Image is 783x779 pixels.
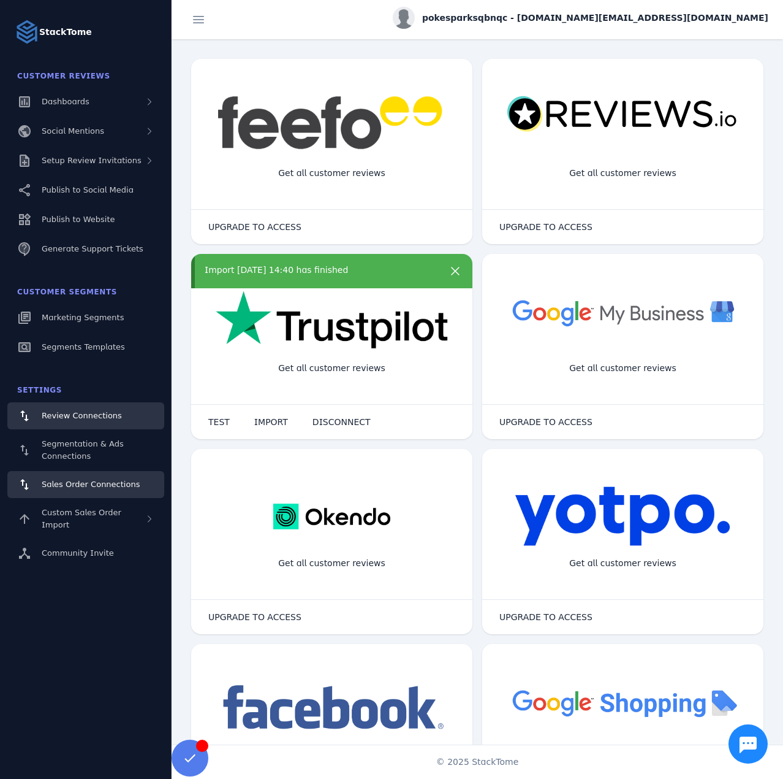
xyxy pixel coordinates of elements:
a: Segmentation & Ads Connections [7,432,164,469]
span: TEST [208,418,230,426]
div: Import [DATE] 14:40 has finished [205,264,437,277]
button: TEST [196,410,242,434]
button: UPGRADE TO ACCESS [487,215,605,239]
span: Customer Reviews [17,72,110,80]
span: Generate Support Tickets [42,244,143,253]
img: trustpilot.png [216,291,448,351]
button: more [443,264,467,288]
img: profile.jpg [393,7,415,29]
a: Community Invite [7,540,164,567]
button: UPGRADE TO ACCESS [196,605,314,629]
span: Custom Sales Order Import [42,508,121,529]
button: pokesparksqbnqc - [DOMAIN_NAME][EMAIL_ADDRESS][DOMAIN_NAME] [393,7,768,29]
span: Dashboards [42,97,89,106]
span: UPGRADE TO ACCESS [499,418,592,426]
button: UPGRADE TO ACCESS [196,215,314,239]
span: UPGRADE TO ACCESS [499,223,592,231]
span: Community Invite [42,548,114,558]
img: okendo.webp [273,486,390,547]
div: Get all customer reviews [559,547,686,580]
a: Marketing Segments [7,304,164,331]
span: Segmentation & Ads Connections [42,439,124,461]
span: Marketing Segments [42,313,124,322]
img: reviewsio.svg [507,96,739,133]
div: Import Products from Google [550,742,695,775]
div: Get all customer reviews [268,352,395,385]
img: feefo.png [216,96,448,150]
strong: StackTome [39,26,92,39]
button: IMPORT [242,410,300,434]
a: Segments Templates [7,334,164,361]
div: Get all customer reviews [268,547,395,580]
span: UPGRADE TO ACCESS [208,613,301,621]
button: UPGRADE TO ACCESS [487,410,605,434]
span: Settings [17,386,62,394]
span: Customer Segments [17,288,117,296]
span: Sales Order Connections [42,480,140,489]
span: Publish to Social Media [42,185,134,194]
img: googlebusiness.png [507,291,739,334]
img: Logo image [15,20,39,44]
img: yotpo.png [515,486,731,547]
span: UPGRADE TO ACCESS [499,613,592,621]
img: googleshopping.png [507,681,739,724]
span: DISCONNECT [312,418,371,426]
span: Social Mentions [42,126,104,136]
img: facebook.png [216,681,448,735]
a: Review Connections [7,402,164,429]
a: Generate Support Tickets [7,236,164,263]
span: © 2025 StackTome [436,756,519,769]
button: UPGRADE TO ACCESS [487,605,605,629]
span: Review Connections [42,411,122,420]
span: pokesparksqbnqc - [DOMAIN_NAME][EMAIL_ADDRESS][DOMAIN_NAME] [422,12,768,25]
div: Get all customer reviews [559,157,686,190]
a: Sales Order Connections [7,471,164,498]
div: Get all customer reviews [559,352,686,385]
span: Publish to Website [42,215,115,224]
span: UPGRADE TO ACCESS [208,223,301,231]
a: Publish to Website [7,206,164,233]
a: Publish to Social Media [7,177,164,204]
span: Setup Review Invitations [42,156,142,165]
span: Segments Templates [42,342,125,351]
span: IMPORT [254,418,288,426]
div: Get all customer reviews [268,157,395,190]
button: DISCONNECT [300,410,383,434]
